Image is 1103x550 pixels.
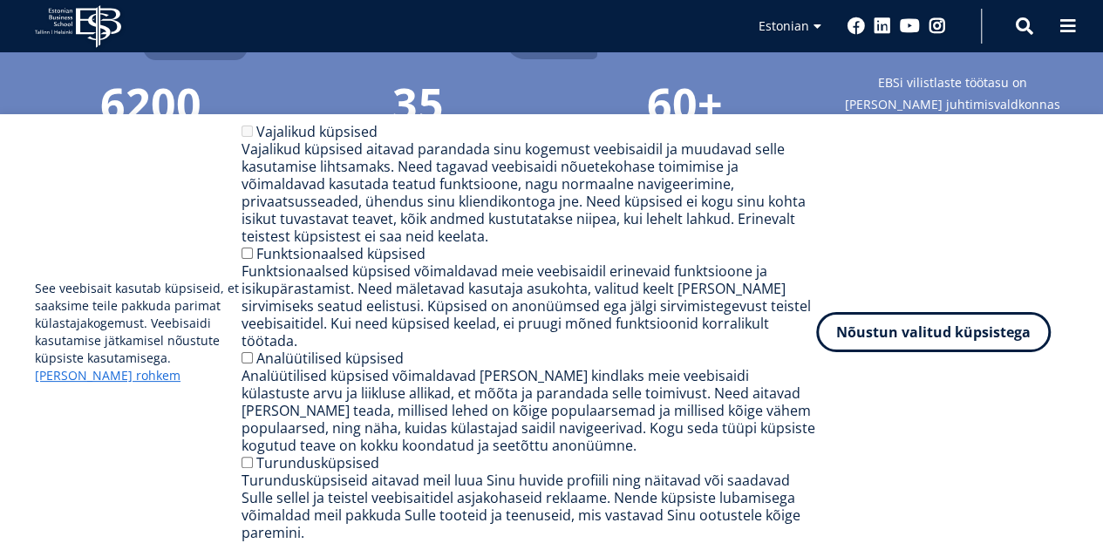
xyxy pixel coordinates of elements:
[242,367,816,454] div: Analüütilised küpsised võimaldavad [PERSON_NAME] kindlaks meie veebisaidi külastuste arvu ja liik...
[836,71,1068,159] small: EBSi vilistlaste töötasu on [PERSON_NAME] juhtimisvaldkonnas võrreldes teiste ülikoolide lõpetanu...
[256,349,404,368] label: Analüütilised küpsised
[256,244,426,263] label: Funktsionaalsed küpsised
[848,17,865,35] a: Facebook
[242,472,816,541] div: Turundusküpsiseid aitavad meil luua Sinu huvide profiili ning näitavad või saadavad Sulle sellel ...
[929,17,946,35] a: Instagram
[874,17,891,35] a: Linkedin
[242,262,816,350] div: Funktsionaalsed küpsised võimaldavad meie veebisaidil erinevaid funktsioone ja isikupärastamist. ...
[256,122,378,141] label: Vajalikud küpsised
[35,367,180,384] a: [PERSON_NAME] rohkem
[35,280,242,384] p: See veebisait kasutab küpsiseid, et saaksime teile pakkuda parimat külastajakogemust. Veebisaidi ...
[35,82,267,126] span: 6200
[569,82,801,126] span: 60+
[900,17,920,35] a: Youtube
[242,140,816,245] div: Vajalikud küpsised aitavad parandada sinu kogemust veebisaidil ja muudavad selle kasutamise lihts...
[302,82,534,126] span: 35
[816,312,1051,352] button: Nõustun valitud küpsistega
[256,453,379,472] label: Turundusküpsised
